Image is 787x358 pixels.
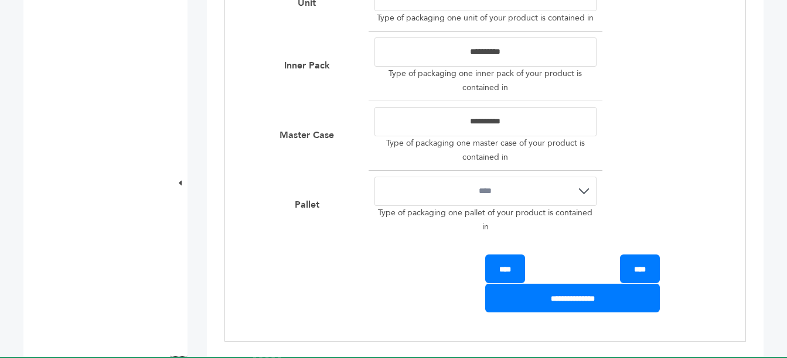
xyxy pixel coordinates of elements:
div: Pallet [295,198,325,211]
div: Inner Pack [284,59,336,72]
p: Type of packaging one master case of your product is contained in [374,136,597,164]
p: Type of packaging one inner pack of your product is contained in [374,67,597,95]
p: Type of packaging one unit of your product is contained in [374,11,597,25]
div: Master Case [280,129,340,142]
p: Type of packaging one pallet of your product is contained in [374,206,597,234]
